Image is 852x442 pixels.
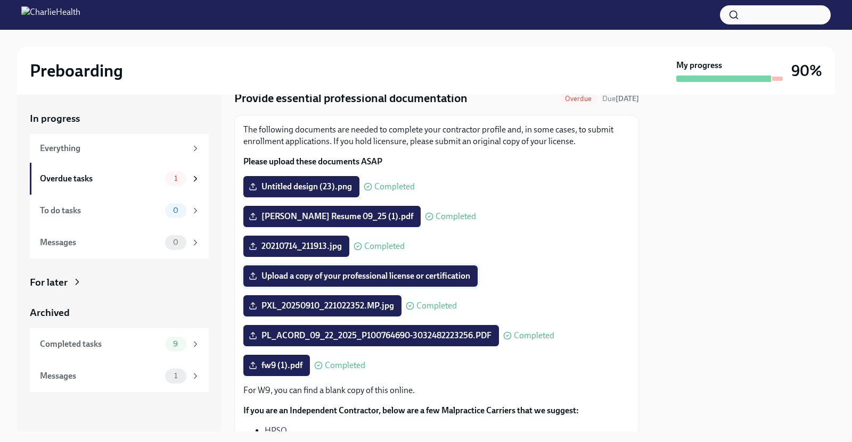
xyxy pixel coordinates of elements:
a: For later [30,276,209,289]
label: PL_ACORD_09_22_2025_P100764690-3032482223256.PDF [243,325,499,346]
a: Messages1 [30,360,209,392]
span: Completed [364,242,405,251]
a: To do tasks0 [30,195,209,227]
span: 1 [168,174,184,182]
div: To do tasks [40,205,161,216]
strong: [DATE] [616,94,639,103]
p: The following documents are needed to complete your contractor profile and, in some cases, to sub... [243,124,630,147]
span: Completed [416,302,457,310]
span: 20210714_211913.jpg [251,241,342,252]
div: Overdue tasks [40,173,161,185]
div: Messages [40,237,161,248]
span: PL_ACORD_09_22_2025_P100764690-3032482223256.PDF [251,330,491,341]
span: Completed [514,331,554,340]
label: fw9 (1).pdf [243,355,310,376]
span: [PERSON_NAME] Resume 09_25 (1).pdf [251,211,413,222]
span: Due [602,94,639,103]
h4: Provide essential professional documentation [234,90,468,106]
p: For W9, you can find a blank copy of this online. [243,385,630,396]
a: Completed tasks9 [30,328,209,360]
span: fw9 (1).pdf [251,360,302,371]
label: 20210714_211913.jpg [243,236,349,257]
label: PXL_20250910_221022352.MP.jpg [243,295,402,316]
h2: Preboarding [30,60,123,81]
span: 1 [168,372,184,380]
strong: Please upload these documents ASAP [243,156,382,166]
span: 0 [167,206,185,214]
a: Overdue tasks1 [30,163,209,195]
a: In progress [30,112,209,126]
span: Completed [436,212,476,221]
label: Untitled design (23).png [243,176,359,197]
label: [PERSON_NAME] Resume 09_25 (1).pdf [243,206,421,227]
label: Upload a copy of your professional license or certification [243,265,478,287]
span: September 28th, 2025 09:00 [602,94,639,104]
a: Archived [30,306,209,320]
div: Completed tasks [40,338,161,350]
a: Everything [30,134,209,163]
img: CharlieHealth [21,6,80,23]
div: Everything [40,143,186,154]
strong: My progress [676,60,722,71]
span: Completed [325,361,365,370]
div: Messages [40,370,161,382]
span: PXL_20250910_221022352.MP.jpg [251,301,394,311]
span: 9 [167,340,184,348]
a: HPSO [265,426,287,436]
a: Messages0 [30,227,209,258]
div: For later [30,276,68,289]
span: Overdue [559,95,598,103]
h3: 90% [791,61,822,80]
strong: If you are an Independent Contractor, below are a few Malpractice Carriers that we suggest: [243,405,579,415]
span: 0 [167,238,185,246]
span: Untitled design (23).png [251,181,352,192]
span: Upload a copy of your professional license or certification [251,271,470,281]
span: Completed [374,182,415,191]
